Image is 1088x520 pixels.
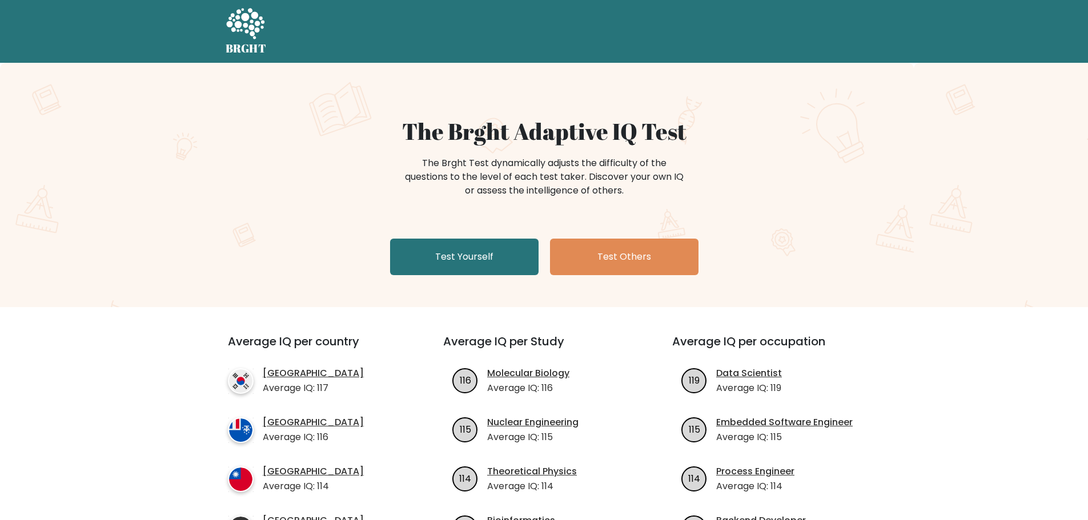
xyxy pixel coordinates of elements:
[263,381,364,395] p: Average IQ: 117
[266,118,823,145] h1: The Brght Adaptive IQ Test
[716,479,794,493] p: Average IQ: 114
[487,430,579,444] p: Average IQ: 115
[228,417,254,443] img: country
[263,416,364,429] a: [GEOGRAPHIC_DATA]
[460,373,471,386] text: 116
[716,381,782,395] p: Average IQ: 119
[487,381,569,395] p: Average IQ: 116
[228,334,402,362] h3: Average IQ per country
[226,5,267,58] a: BRGHT
[263,366,364,380] a: [GEOGRAPHIC_DATA]
[716,465,794,478] a: Process Engineer
[487,465,577,478] a: Theoretical Physics
[716,430,853,444] p: Average IQ: 115
[228,368,254,394] img: country
[689,422,700,436] text: 115
[688,471,700,485] text: 114
[689,373,700,386] text: 119
[263,430,364,444] p: Average IQ: 116
[459,471,471,485] text: 114
[716,416,853,429] a: Embedded Software Engineer
[487,416,579,429] a: Nuclear Engineering
[460,422,471,436] text: 115
[263,465,364,478] a: [GEOGRAPHIC_DATA]
[443,334,645,362] h3: Average IQ per Study
[263,479,364,493] p: Average IQ: 114
[226,42,267,55] h5: BRGHT
[487,366,569,380] a: Molecular Biology
[487,479,577,493] p: Average IQ: 114
[550,239,698,275] a: Test Others
[716,366,782,380] a: Data Scientist
[390,239,539,275] a: Test Yourself
[402,156,687,197] div: The Brght Test dynamically adjusts the difficulty of the questions to the level of each test take...
[228,466,254,492] img: country
[672,334,874,362] h3: Average IQ per occupation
